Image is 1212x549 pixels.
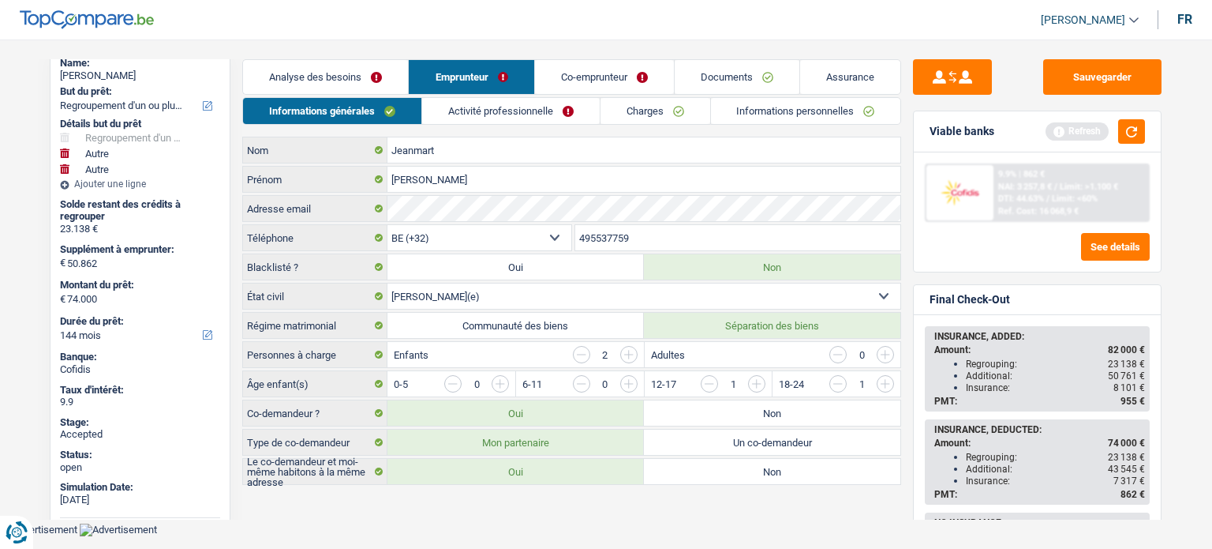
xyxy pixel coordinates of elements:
label: Communauté des biens [387,313,644,338]
div: Solde restant des crédits à regrouper [60,198,220,223]
span: DTI: 44.63% [998,194,1044,204]
label: Durée du prêt: [60,315,217,328]
button: See details [1081,233,1150,261]
label: Nom [243,137,387,163]
div: Insurance: [966,382,1145,393]
label: Mon partenaire [387,430,644,455]
label: Non [644,254,900,280]
div: INSURANCE, ADDED: [934,331,1145,342]
div: Simulation Date: [60,481,220,494]
span: 50 761 € [1108,370,1145,382]
label: Co-demandeur ? [243,400,387,426]
label: Type de co-demandeur [243,430,387,455]
span: 74 000 € [1108,438,1145,449]
span: 82 000 € [1108,344,1145,355]
div: Ref. Cost: 16 068,9 € [998,206,1079,216]
label: Enfants [394,350,428,360]
img: TopCompare Logo [20,10,154,29]
div: Additional: [966,370,1145,382]
span: Limit: >1.100 € [1060,182,1118,192]
div: NO INSURANCE: [934,517,1145,528]
span: 7 317 € [1113,476,1145,487]
span: 955 € [1120,396,1145,407]
label: 0-5 [394,379,408,389]
label: Prénom [243,167,387,192]
a: Co-emprunteur [535,60,674,94]
div: Name: [60,57,220,70]
span: 8 101 € [1113,382,1145,393]
label: Séparation des biens [644,313,900,338]
span: 23 138 € [1108,452,1145,463]
div: Cofidis [60,363,220,376]
div: [DATE] [60,494,220,506]
a: [PERSON_NAME] [1028,7,1139,33]
span: Limit: <60% [1052,194,1098,204]
label: Personnes à charge [243,342,387,367]
img: Cofidis [930,178,989,207]
div: Amount: [934,344,1145,355]
label: Supplément à emprunter: [60,243,217,256]
div: PMT: [934,396,1145,407]
label: Oui [387,459,644,484]
div: 9.9 [60,396,220,408]
span: 23 138 € [1108,359,1145,370]
div: 23.138 € [60,223,220,235]
label: Régime matrimonial [243,313,387,338]
label: Âge enfant(s) [243,371,387,397]
span: / [1054,182,1057,192]
label: Adresse email [243,196,387,221]
label: But du prêt: [60,85,217,98]
a: Charges [600,98,710,124]
div: Final Check-Out [930,293,1010,306]
img: Advertisement [80,524,157,536]
a: Assurance [800,60,900,94]
span: [PERSON_NAME] [1041,13,1125,27]
label: Un co-demandeur [644,430,900,455]
button: Sauvegarder [1043,59,1161,95]
span: / [1046,194,1049,204]
div: 0 [855,350,869,360]
label: Non [644,459,900,484]
div: open [60,461,220,474]
div: Additional: [966,464,1145,475]
div: Accepted [60,428,220,441]
label: Montant du prêt: [60,279,217,291]
div: Regrouping: [966,359,1145,370]
div: Viable banks [930,125,994,138]
div: INSURANCE, DEDUCTED: [934,424,1145,435]
label: Blacklisté ? [243,254,387,280]
a: Emprunteur [409,60,533,94]
div: Insurance: [966,476,1145,487]
div: Détails but du prêt [60,118,220,130]
label: Non [644,400,900,426]
label: Oui [387,254,644,280]
div: Amount: [934,438,1145,449]
label: Le co-demandeur et moi-même habitons à la même adresse [243,459,387,484]
div: Taux d'intérêt: [60,384,220,397]
a: Informations générales [243,98,421,124]
label: Oui [387,400,644,426]
label: Adultes [651,350,685,360]
label: Téléphone [243,225,387,250]
input: 401020304 [575,225,901,250]
div: [PERSON_NAME] [60,70,220,82]
div: 9.9% | 862 € [998,169,1045,179]
span: 43 545 € [1108,464,1145,475]
div: Regrouping: [966,452,1145,463]
div: Refresh [1046,122,1109,140]
div: 0 [469,379,484,389]
a: Analyse des besoins [243,60,408,94]
label: État civil [243,284,387,309]
a: Activité professionnelle [422,98,600,124]
div: fr [1177,12,1192,27]
span: 862 € [1120,489,1145,500]
a: Documents [675,60,799,94]
span: NAI: 3 257,8 € [998,182,1052,192]
div: Ajouter une ligne [60,179,220,190]
div: Status: [60,449,220,461]
div: 2 [598,350,612,360]
div: Stage: [60,416,220,429]
span: € [60,257,65,269]
div: PMT: [934,489,1145,500]
div: Banque: [60,351,220,363]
